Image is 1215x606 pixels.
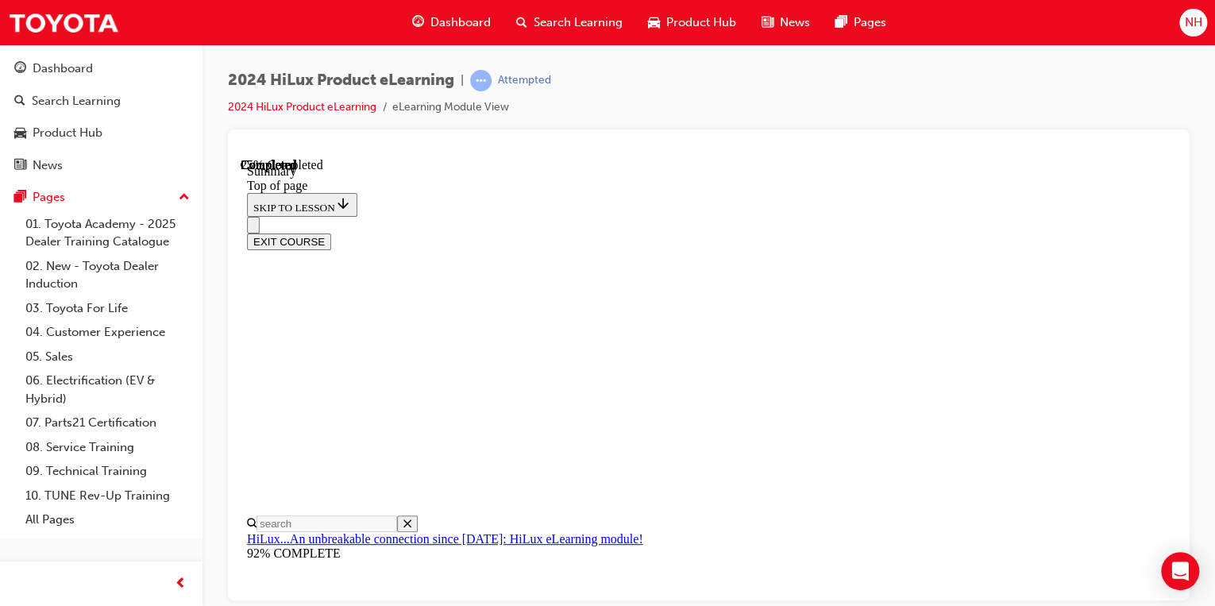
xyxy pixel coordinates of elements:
[14,95,25,109] span: search-icon
[33,60,93,78] div: Dashboard
[6,51,196,183] button: DashboardSearch LearningProduct HubNews
[854,14,886,32] span: Pages
[14,191,26,205] span: pages-icon
[780,14,810,32] span: News
[6,374,403,388] a: HiLux...An unbreakable connection since [DATE]: HiLux eLearning module!
[8,5,119,41] img: Trak
[392,98,509,117] li: eLearning Module View
[1161,552,1199,590] div: Open Intercom Messenger
[6,35,117,59] button: SKIP TO LESSON
[6,183,196,212] button: Pages
[648,13,660,33] span: car-icon
[6,21,930,35] div: Top of page
[19,212,196,254] a: 01. Toyota Academy - 2025 Dealer Training Catalogue
[6,118,196,148] a: Product Hub
[228,71,454,90] span: 2024 HiLux Product eLearning
[33,124,102,142] div: Product Hub
[19,345,196,369] a: 05. Sales
[19,254,196,296] a: 02. New - Toyota Dealer Induction
[1179,9,1207,37] button: NH
[19,508,196,532] a: All Pages
[461,71,464,90] span: |
[19,435,196,460] a: 08. Service Training
[498,73,551,88] div: Attempted
[13,44,110,56] span: SKIP TO LESSON
[19,369,196,411] a: 06. Electrification (EV & Hybrid)
[1184,14,1201,32] span: NH
[156,357,177,374] button: Close search menu
[6,59,19,75] button: Close navigation menu
[6,388,930,403] div: 92% COMPLETE
[16,357,156,374] input: Search
[823,6,899,39] a: pages-iconPages
[503,6,635,39] a: search-iconSearch Learning
[32,92,121,110] div: Search Learning
[175,574,187,594] span: prev-icon
[399,6,503,39] a: guage-iconDashboard
[6,151,196,180] a: News
[412,13,424,33] span: guage-icon
[6,54,196,83] a: Dashboard
[430,14,491,32] span: Dashboard
[33,156,63,175] div: News
[19,484,196,508] a: 10. TUNE Rev-Up Training
[14,159,26,173] span: news-icon
[749,6,823,39] a: news-iconNews
[19,459,196,484] a: 09. Technical Training
[666,14,736,32] span: Product Hub
[6,75,91,92] button: EXIT COURSE
[516,13,527,33] span: search-icon
[6,87,196,116] a: Search Learning
[19,296,196,321] a: 03. Toyota For Life
[6,6,930,21] div: Summary
[762,13,773,33] span: news-icon
[33,188,65,207] div: Pages
[14,126,26,141] span: car-icon
[635,6,749,39] a: car-iconProduct Hub
[534,14,623,32] span: Search Learning
[228,100,376,114] a: 2024 HiLux Product eLearning
[14,62,26,76] span: guage-icon
[835,13,847,33] span: pages-icon
[19,320,196,345] a: 04. Customer Experience
[470,70,492,91] span: learningRecordVerb_ATTEMPT-icon
[19,411,196,435] a: 07. Parts21 Certification
[179,187,190,208] span: up-icon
